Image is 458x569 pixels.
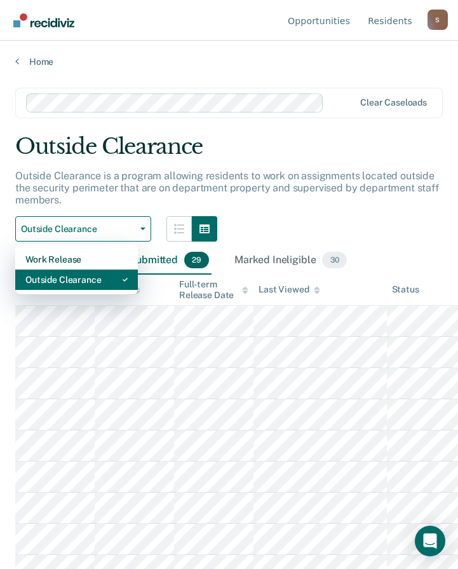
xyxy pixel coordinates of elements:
[179,279,248,301] div: Full-term Release Date
[232,247,349,275] div: Marked Ineligible30
[392,284,419,295] div: Status
[13,13,74,27] img: Recidiviz
[126,247,212,275] div: Submitted29
[25,270,128,290] div: Outside Clearance
[15,216,151,242] button: Outside Clearance
[21,224,135,235] span: Outside Clearance
[415,526,445,556] div: Open Intercom Messenger
[25,249,128,270] div: Work Release
[322,252,347,268] span: 30
[360,97,427,108] div: Clear caseloads
[184,252,209,268] span: 29
[15,134,443,170] div: Outside Clearance
[428,10,448,30] button: Profile dropdown button
[15,244,138,295] div: Dropdown Menu
[15,170,439,206] p: Outside Clearance is a program allowing residents to work on assignments located outside the secu...
[15,56,443,67] a: Home
[259,284,320,295] div: Last Viewed
[428,10,448,30] div: S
